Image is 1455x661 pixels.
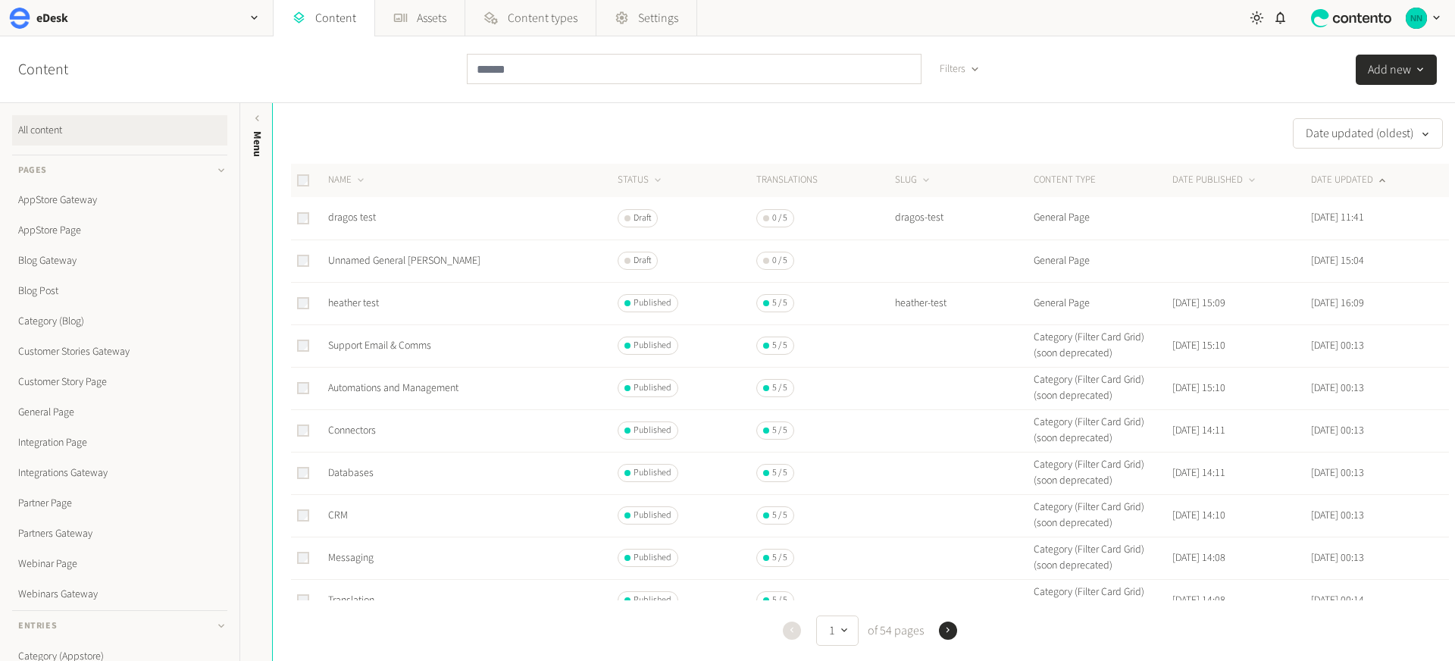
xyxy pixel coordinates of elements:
[895,173,932,188] button: SLUG
[1172,423,1225,438] time: [DATE] 14:11
[1293,118,1443,149] button: Date updated (oldest)
[328,381,458,396] a: Automations and Management
[1172,338,1225,353] time: [DATE] 15:10
[1033,409,1172,452] td: Category (Filter Card Grid) (soon deprecated)
[1172,593,1225,608] time: [DATE] 14:08
[12,367,227,397] a: Customer Story Page
[634,594,671,607] span: Published
[328,550,374,565] a: Messaging
[1033,537,1172,579] td: Category (Filter Card Grid) (soon deprecated)
[1311,465,1364,481] time: [DATE] 00:13
[328,593,374,608] a: Translation
[772,381,787,395] span: 5 / 5
[12,337,227,367] a: Customer Stories Gateway
[772,254,787,268] span: 0 / 5
[634,254,651,268] span: Draft
[1033,197,1172,240] td: General Page
[772,466,787,480] span: 5 / 5
[328,465,374,481] a: Databases
[894,197,1033,240] td: dragos-test
[12,246,227,276] a: Blog Gateway
[508,9,577,27] span: Content types
[1311,253,1364,268] time: [DATE] 15:04
[249,131,265,157] span: Menu
[1172,381,1225,396] time: [DATE] 15:10
[1311,423,1364,438] time: [DATE] 00:13
[772,424,787,437] span: 5 / 5
[12,488,227,518] a: Partner Page
[36,9,68,27] h2: eDesk
[1311,508,1364,523] time: [DATE] 00:13
[18,619,57,633] span: Entries
[1033,164,1172,197] th: CONTENT TYPE
[1172,550,1225,565] time: [DATE] 14:08
[1172,465,1225,481] time: [DATE] 14:11
[1172,508,1225,523] time: [DATE] 14:10
[1172,173,1258,188] button: DATE PUBLISHED
[1033,324,1172,367] td: Category (Filter Card Grid) (soon deprecated)
[1311,593,1364,608] time: [DATE] 00:14
[865,622,924,640] span: of 54 pages
[18,58,103,81] h2: Content
[928,54,992,84] button: Filters
[12,115,227,146] a: All content
[816,616,859,646] button: 1
[634,509,671,522] span: Published
[12,518,227,549] a: Partners Gateway
[772,339,787,352] span: 5 / 5
[634,424,671,437] span: Published
[894,282,1033,324] td: heather-test
[328,210,376,225] a: dragos test
[328,296,379,311] a: heather test
[1356,55,1437,85] button: Add new
[12,549,227,579] a: Webinar Page
[1406,8,1427,29] img: Nikola Nikolov
[1033,367,1172,409] td: Category (Filter Card Grid) (soon deprecated)
[1311,338,1364,353] time: [DATE] 00:13
[12,458,227,488] a: Integrations Gateway
[328,508,348,523] a: CRM
[634,211,651,225] span: Draft
[12,215,227,246] a: AppStore Page
[772,509,787,522] span: 5 / 5
[12,428,227,458] a: Integration Page
[1033,240,1172,282] td: General Page
[328,423,376,438] a: Connectors
[772,211,787,225] span: 0 / 5
[772,551,787,565] span: 5 / 5
[328,173,367,188] button: NAME
[1311,173,1388,188] button: DATE UPDATED
[1033,282,1172,324] td: General Page
[12,397,227,428] a: General Page
[18,164,47,177] span: Pages
[328,253,480,268] a: Unnamed General [PERSON_NAME]
[9,8,30,29] img: eDesk
[12,579,227,609] a: Webinars Gateway
[328,338,431,353] a: Support Email & Comms
[1033,494,1172,537] td: Category (Filter Card Grid) (soon deprecated)
[634,339,671,352] span: Published
[618,173,664,188] button: STATUS
[940,61,965,77] span: Filters
[12,276,227,306] a: Blog Post
[634,296,671,310] span: Published
[634,466,671,480] span: Published
[756,164,894,197] th: Translations
[634,381,671,395] span: Published
[1033,579,1172,622] td: Category (Filter Card Grid) (soon deprecated)
[1033,452,1172,494] td: Category (Filter Card Grid) (soon deprecated)
[1311,296,1364,311] time: [DATE] 16:09
[772,594,787,607] span: 5 / 5
[638,9,678,27] span: Settings
[772,296,787,310] span: 5 / 5
[1311,550,1364,565] time: [DATE] 00:13
[634,551,671,565] span: Published
[1311,381,1364,396] time: [DATE] 00:13
[1311,210,1364,225] time: [DATE] 11:41
[1172,296,1225,311] time: [DATE] 15:09
[12,306,227,337] a: Category (Blog)
[12,185,227,215] a: AppStore Gateway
